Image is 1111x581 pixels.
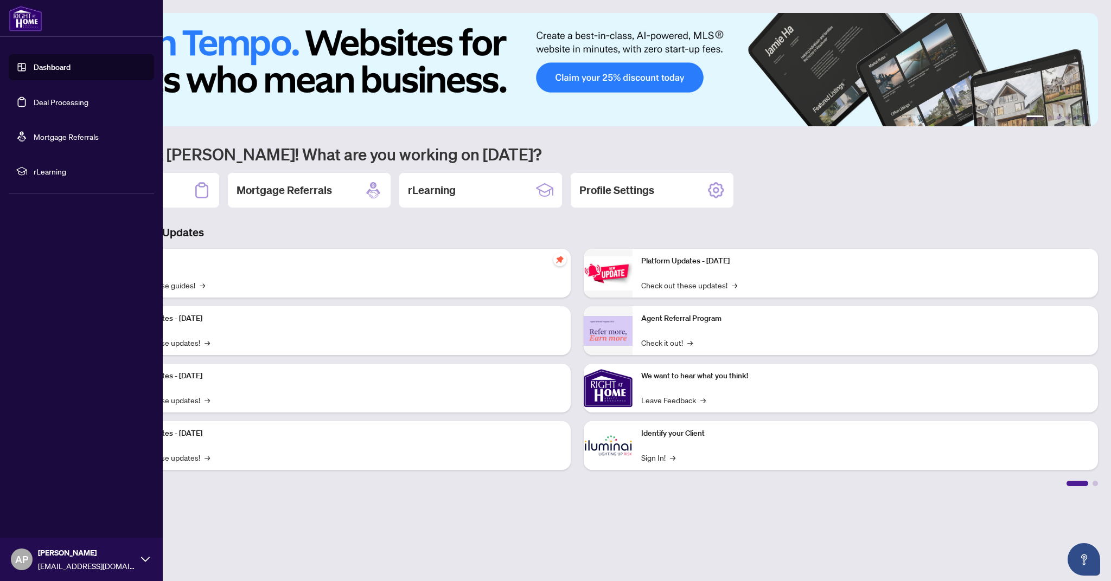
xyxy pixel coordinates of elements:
a: Deal Processing [34,97,88,107]
p: Platform Updates - [DATE] [114,428,562,440]
button: 1 [1026,115,1044,120]
button: 5 [1074,115,1078,120]
img: Agent Referral Program [584,316,633,346]
h1: Welcome back [PERSON_NAME]! What are you working on [DATE]? [56,144,1098,164]
button: Open asap [1068,543,1100,576]
span: [EMAIL_ADDRESS][DOMAIN_NAME] [38,560,136,572]
img: Platform Updates - June 23, 2025 [584,256,633,290]
p: Self-Help [114,255,562,267]
img: logo [9,5,42,31]
p: Platform Updates - [DATE] [114,313,562,325]
button: 4 [1065,115,1070,120]
h2: Mortgage Referrals [237,183,332,198]
span: AP [15,552,28,567]
img: Slide 0 [56,13,1098,126]
h2: rLearning [408,183,456,198]
button: 6 [1083,115,1087,120]
span: [PERSON_NAME] [38,547,136,559]
span: → [205,337,210,348]
a: Mortgage Referrals [34,132,99,141]
p: We want to hear what you think! [641,370,1089,382]
span: pushpin [553,253,566,266]
a: Leave Feedback→ [641,394,706,406]
p: Identify your Client [641,428,1089,440]
a: Dashboard [34,62,71,72]
span: → [205,394,210,406]
span: → [670,451,675,463]
span: rLearning [34,165,146,177]
button: 3 [1057,115,1061,120]
a: Check out these updates!→ [641,279,737,291]
p: Platform Updates - [DATE] [641,255,1089,267]
h2: Profile Settings [579,183,654,198]
a: Sign In!→ [641,451,675,463]
p: Agent Referral Program [641,313,1089,325]
button: 2 [1048,115,1052,120]
a: Check it out!→ [641,337,693,348]
span: → [205,451,210,463]
img: We want to hear what you think! [584,364,633,412]
span: → [687,337,693,348]
span: → [200,279,205,291]
span: → [700,394,706,406]
h3: Brokerage & Industry Updates [56,225,1098,240]
span: → [732,279,737,291]
p: Platform Updates - [DATE] [114,370,562,382]
img: Identify your Client [584,421,633,470]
